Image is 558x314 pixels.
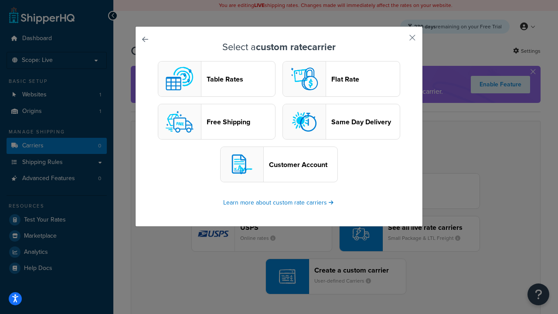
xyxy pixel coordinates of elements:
img: flat logo [287,61,322,96]
a: Learn more about custom rate carriers [223,198,335,207]
button: custom logoTable Rates [158,61,276,97]
header: Table Rates [207,75,275,83]
header: Same Day Delivery [331,118,400,126]
button: sameday logoSame Day Delivery [282,104,400,140]
h3: Select a [157,42,401,52]
button: customerAccount logoCustomer Account [220,147,338,182]
img: customerAccount logo [225,147,259,182]
img: custom logo [162,61,197,96]
button: free logoFree Shipping [158,104,276,140]
strong: custom rate carrier [256,40,336,54]
img: sameday logo [287,104,322,139]
header: Free Shipping [207,118,275,126]
header: Customer Account [269,160,337,169]
header: Flat Rate [331,75,400,83]
button: flat logoFlat Rate [282,61,400,97]
img: free logo [162,104,197,139]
